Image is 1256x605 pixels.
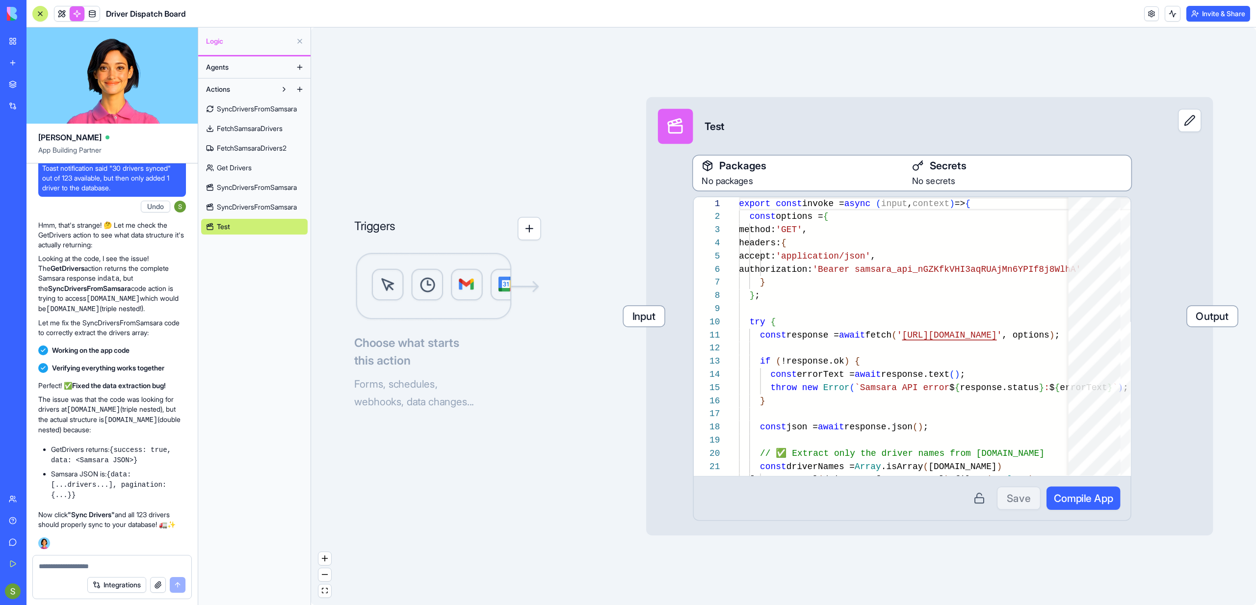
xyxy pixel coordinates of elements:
span: ) [955,369,960,380]
span: const [760,422,786,432]
span: Compile App [1054,491,1113,505]
span: const [750,212,776,222]
span: ( [949,369,955,380]
span: ( [876,199,881,209]
div: 7 [694,276,720,289]
a: FetchSamsaraDrivers2 [201,140,308,156]
span: FetchSamsaraDrivers [217,124,283,133]
span: ) [997,462,1002,472]
span: => [955,199,965,209]
span: [URL][DOMAIN_NAME] [902,330,997,341]
span: const [776,199,802,209]
div: 13 [694,355,720,368]
button: Actions [201,81,276,97]
span: { [965,199,970,209]
span: // ✅ Extract only the driver names from [DOMAIN_NAME] [760,448,1045,459]
span: [PERSON_NAME] [38,132,102,143]
span: $ [949,383,955,393]
span: Driver Dispatch Board [106,8,186,20]
a: Get Drivers [201,160,308,176]
div: 16 [694,395,720,408]
div: 6 [694,263,720,276]
div: 22 [694,473,720,487]
button: Compile App [1047,486,1120,510]
span: Boolean [992,475,1028,485]
span: !response.ok [781,356,844,367]
li: Samsara JSON is: [51,469,186,500]
div: 3 [694,223,720,237]
div: 17 [694,408,720,421]
span: SyncDriversFromSamsara [217,202,297,212]
span: , options [1002,330,1049,341]
span: Working on the app code [52,345,130,355]
code: [DOMAIN_NAME] [46,305,100,313]
span: .filter [949,475,986,485]
button: Integrations [87,577,146,593]
span: authorization: [739,264,812,275]
span: ; [755,290,760,301]
span: await [818,422,844,432]
span: await [855,369,881,380]
div: InputTestOutputPackagesNo packagesSecretsNo secretsEditor content;Press Alt+F1 for Accessibility ... [646,97,1213,535]
img: Ella_00000_wcx2te.png [38,537,50,549]
span: async [844,199,871,209]
div: 14 [694,368,720,381]
code: [DOMAIN_NAME] [86,295,140,303]
span: options = [776,212,823,222]
span: No secrets [912,175,955,186]
span: headers: [739,238,781,248]
span: Output [1187,306,1238,327]
span: Actions [206,84,230,94]
span: response.json [844,422,913,432]
code: data [103,275,120,283]
code: [DOMAIN_NAME] [104,416,157,424]
span: , [802,225,808,235]
span: ; [1055,330,1060,341]
p: The issue was that the code was looking for drivers at (triple nested), but the actual structure ... [38,395,186,435]
span: ' [997,330,1002,341]
span: App Building Partner [38,145,186,163]
span: No packages [702,175,753,186]
span: ; [923,422,929,432]
span: { [781,238,786,248]
code: {success: true, data: <Samsara JSON>} [51,446,171,464]
span: Get Drivers [217,163,252,173]
span: 'application/json' [776,251,870,262]
div: 2 [694,210,720,224]
span: } [760,396,765,406]
span: Packages [719,158,766,173]
span: ) [1028,475,1034,485]
a: FetchSamsaraDrivers [201,121,308,136]
span: ? [DOMAIN_NAME] [739,475,818,485]
span: context [913,199,949,209]
span: ( [986,475,992,485]
span: `Samsara API error [855,383,949,393]
div: 11 [694,329,720,342]
a: SyncDriversFromSamsara [201,199,308,215]
button: Invite & Share [1186,6,1250,22]
li: GetDrivers returns: [51,445,186,465]
span: const [760,330,786,341]
span: response = [786,330,839,341]
div: 12 [694,342,720,355]
div: 8 [694,289,720,302]
span: throw [771,383,797,393]
a: Test [201,219,308,235]
span: ) [918,422,923,432]
button: fit view [318,584,331,598]
span: } [1039,383,1044,393]
span: input [881,199,908,209]
img: ACg8ocK9JPRjOcsm6uMoh0e0Z083GXjcZiioBk1D4UXhYOgZOTnM=s96-c [174,201,186,212]
span: 'GET' [776,225,802,235]
span: export [739,199,770,209]
span: ( [913,422,918,432]
span: errorText [1060,383,1107,393]
span: driverNames = [786,462,855,472]
span: Logic [206,36,292,46]
span: driver => [DOMAIN_NAME] [823,475,944,485]
span: Verifying everything works together [52,363,164,373]
span: ) [944,475,949,485]
button: Undo [141,201,170,212]
span: Input [624,306,664,327]
span: Toast notification said "30 drivers synced" out of 123 available, but then only added 1 driver to... [42,163,182,193]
